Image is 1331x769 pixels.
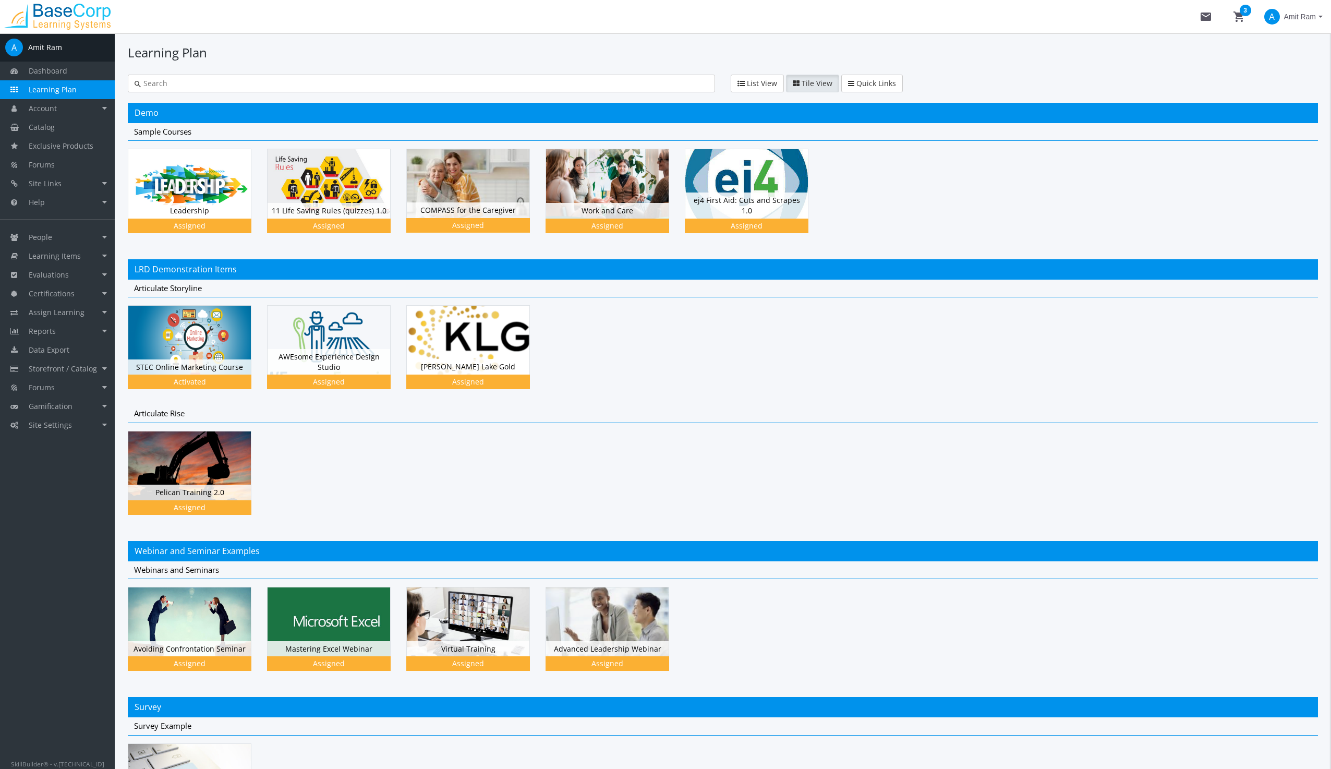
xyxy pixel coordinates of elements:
div: Activated [130,377,249,387]
div: COMPASS for the Caregiver [406,149,546,248]
span: Storefront / Catalog [29,364,97,374]
span: Tile View [802,78,832,88]
div: Mastering Excel Webinar [267,587,406,687]
span: Site Links [29,178,62,188]
span: Forums [29,382,55,392]
div: AWEsome Experience Design Studio [268,349,390,375]
span: Quick Links [856,78,896,88]
div: STEC Online Marketing Course [128,359,251,375]
span: Amit Ram [1284,7,1316,26]
div: ej4 First Aid: Cuts and Scrapes 1.0 [685,149,824,248]
div: Virtual Training [407,641,529,657]
h1: Learning Plan [128,44,1318,62]
div: Assigned [130,658,249,669]
div: Amit Ram [28,42,62,53]
div: Work and Care [546,149,685,248]
span: A [5,39,23,56]
span: Dashboard [29,66,67,76]
span: Reports [29,326,56,336]
span: Demo [135,107,159,118]
span: Site Settings [29,420,72,430]
span: Exclusive Products [29,141,93,151]
div: Leadership [128,149,267,248]
span: Forums [29,160,55,170]
div: Assigned [408,220,528,231]
div: Pelican Training 2.0 [128,431,267,531]
span: Help [29,197,45,207]
div: STEC Online Marketing Course [128,305,267,405]
div: Assigned [130,502,249,513]
div: Assigned [130,221,249,231]
div: Assigned [408,658,528,669]
span: Evaluations [29,270,69,280]
span: Data Export [29,345,69,355]
div: Pelican Training 2.0 [128,485,251,500]
div: Advanced Leadership Webinar [546,587,685,687]
div: Assigned [548,221,667,231]
span: List View [747,78,777,88]
small: SkillBuilder® - v.[TECHNICAL_ID] [11,760,104,768]
div: Leadership [128,203,251,219]
div: Assigned [548,658,667,669]
span: Webinar and Seminar Examples [135,545,260,557]
span: Account [29,103,57,113]
div: Assigned [687,221,806,231]
div: Avoiding Confrontation Seminar [128,641,251,657]
div: Assigned [269,377,389,387]
span: LRD Demonstration Items [135,263,237,275]
span: Certifications [29,289,75,298]
div: Advanced Leadership Webinar [546,641,669,657]
div: Assigned [269,221,389,231]
input: Search [141,78,708,89]
div: Work and Care [546,203,669,219]
span: Gamification [29,401,72,411]
span: People [29,232,52,242]
span: Learning Plan [29,85,77,94]
span: Articulate Rise [134,408,185,418]
mat-icon: shopping_cart [1233,10,1245,23]
div: [PERSON_NAME] Lake Gold [406,305,546,405]
div: ej4 First Aid: Cuts and Scrapes 1.0 [685,193,808,218]
span: Articulate Storyline [134,283,202,293]
span: A [1264,9,1280,25]
span: Survey Example [134,720,191,731]
div: COMPASS for the Caregiver [407,202,529,218]
span: Assign Learning [29,307,84,317]
div: Assigned [269,658,389,669]
span: Webinars and Seminars [134,564,219,575]
span: Catalog [29,122,55,132]
div: Assigned [408,377,528,387]
div: Avoiding Confrontation Seminar [128,587,267,687]
div: 11 Life Saving Rules (quizzes) 1.0 [268,203,390,219]
div: 11 Life Saving Rules (quizzes) 1.0 [267,149,406,248]
div: Virtual Training [406,587,546,687]
div: AWEsome Experience Design Studio [267,305,406,405]
span: Sample Courses [134,126,191,137]
div: Mastering Excel Webinar [268,641,390,657]
span: Learning Items [29,251,81,261]
span: Survey [135,701,161,713]
mat-icon: mail [1200,10,1212,23]
div: [PERSON_NAME] Lake Gold [407,359,529,375]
